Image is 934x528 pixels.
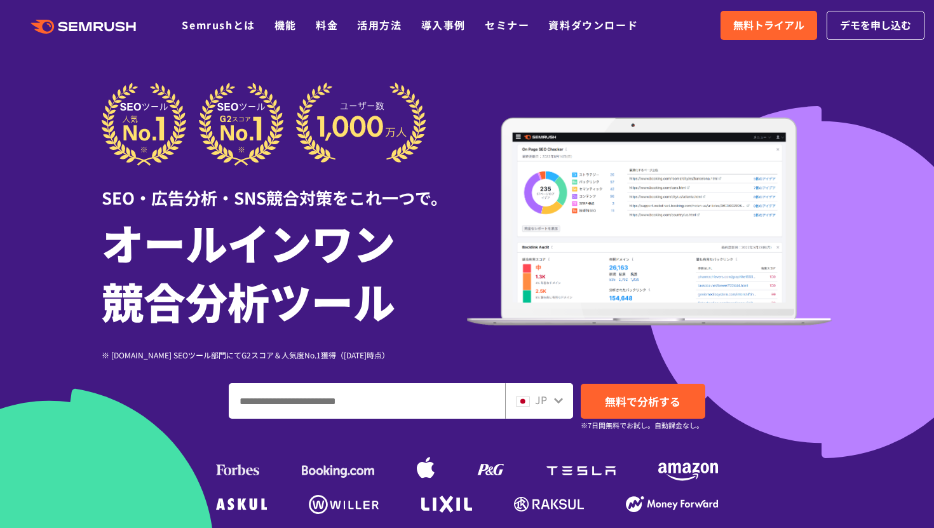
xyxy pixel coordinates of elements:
a: デモを申し込む [827,11,924,40]
a: 導入事例 [421,17,466,32]
a: 活用方法 [357,17,402,32]
a: 料金 [316,17,338,32]
span: 無料で分析する [605,393,680,409]
span: 無料トライアル [733,17,804,34]
a: 無料で分析する [581,384,705,419]
span: JP [535,392,547,407]
a: セミナー [485,17,529,32]
div: SEO・広告分析・SNS競合対策をこれ一つで。 [102,166,467,210]
span: デモを申し込む [840,17,911,34]
h1: オールインワン 競合分析ツール [102,213,467,330]
a: Semrushとは [182,17,255,32]
input: ドメイン、キーワードまたはURLを入力してください [229,384,504,418]
small: ※7日間無料でお試し。自動課金なし。 [581,419,703,431]
div: ※ [DOMAIN_NAME] SEOツール部門にてG2スコア＆人気度No.1獲得（[DATE]時点） [102,349,467,361]
a: 無料トライアル [721,11,817,40]
a: 資料ダウンロード [548,17,638,32]
a: 機能 [274,17,297,32]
